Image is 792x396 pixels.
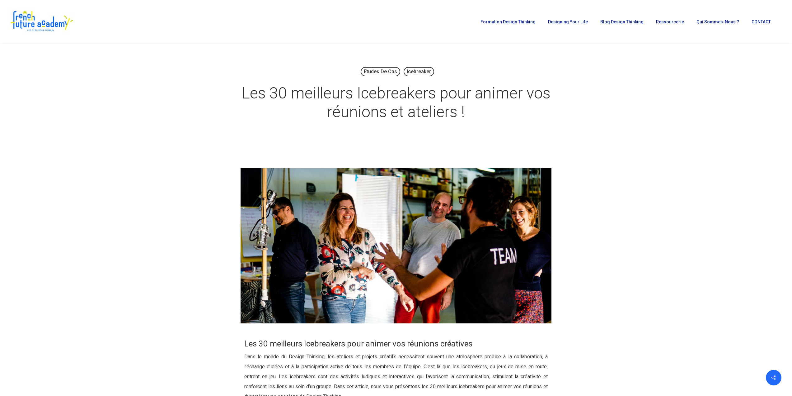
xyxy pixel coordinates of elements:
[480,19,536,24] span: Formation Design Thinking
[653,20,687,24] a: Ressourcerie
[241,78,552,127] h1: Les 30 meilleurs Icebreakers pour animer vos réunions et ateliers !
[696,19,739,24] span: Qui sommes-nous ?
[597,20,647,24] a: Blog Design Thinking
[241,168,552,324] img: 30 meilleurs ice breakers
[545,20,591,24] a: Designing Your Life
[244,338,548,349] h3: Les 30 meilleurs Icebreakers pour animer vos réunions créatives
[404,67,434,76] a: Icebreaker
[9,9,74,34] img: French Future Academy
[361,67,400,76] a: Etudes de cas
[477,20,539,24] a: Formation Design Thinking
[748,20,774,24] a: CONTACT
[548,19,588,24] span: Designing Your Life
[752,19,771,24] span: CONTACT
[693,20,742,24] a: Qui sommes-nous ?
[656,19,684,24] span: Ressourcerie
[600,19,644,24] span: Blog Design Thinking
